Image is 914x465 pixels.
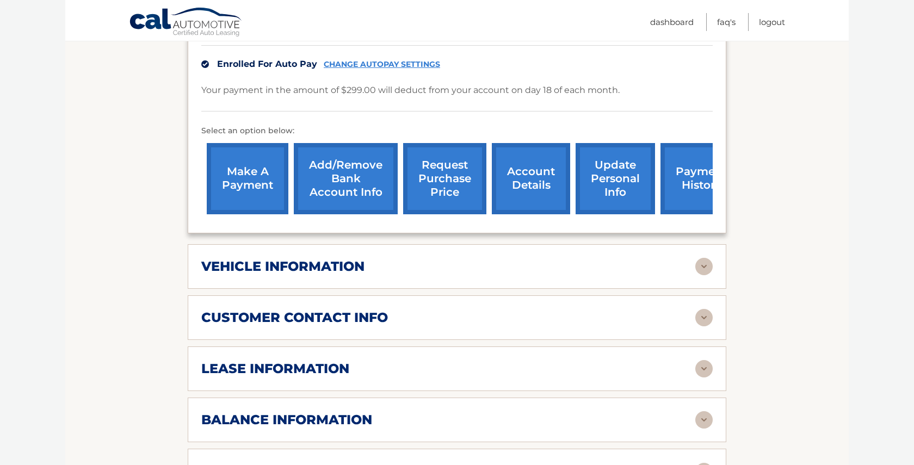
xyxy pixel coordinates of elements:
[207,143,288,214] a: make a payment
[201,412,372,428] h2: balance information
[201,60,209,68] img: check.svg
[201,125,713,138] p: Select an option below:
[650,13,694,31] a: Dashboard
[403,143,486,214] a: request purchase price
[201,309,388,326] h2: customer contact info
[201,83,620,98] p: Your payment in the amount of $299.00 will deduct from your account on day 18 of each month.
[695,360,713,377] img: accordion-rest.svg
[324,60,440,69] a: CHANGE AUTOPAY SETTINGS
[576,143,655,214] a: update personal info
[217,59,317,69] span: Enrolled For Auto Pay
[294,143,398,214] a: Add/Remove bank account info
[695,411,713,429] img: accordion-rest.svg
[695,258,713,275] img: accordion-rest.svg
[201,258,365,275] h2: vehicle information
[695,309,713,326] img: accordion-rest.svg
[201,361,349,377] h2: lease information
[717,13,736,31] a: FAQ's
[660,143,742,214] a: payment history
[129,7,243,39] a: Cal Automotive
[759,13,785,31] a: Logout
[492,143,570,214] a: account details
